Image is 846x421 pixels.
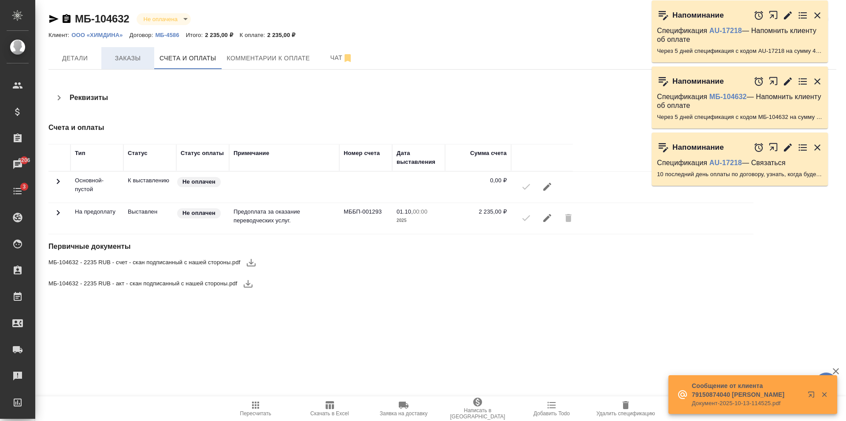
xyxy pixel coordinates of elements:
[342,53,353,63] svg: Отписаться
[812,142,823,153] button: Закрыть
[182,177,215,186] p: Не оплачен
[798,76,808,87] button: Перейти в todo
[320,52,363,63] span: Чат
[234,207,335,225] p: Предоплата за оказание переводческих услуг.
[657,113,823,122] p: Через 5 дней спецификация с кодом МБ-104632 на сумму 2235 RUB будет просрочена
[798,10,808,21] button: Перейти в todo
[2,180,33,202] a: 3
[692,399,802,408] p: Документ-2025-10-13-114525.pdf
[709,93,747,100] a: МБ-104632
[768,138,779,157] button: Открыть в новой вкладке
[753,76,764,87] button: Отложить
[70,92,108,103] h4: Реквизиты
[53,181,63,188] span: Toggle Row Expanded
[155,32,186,38] p: МБ-4586
[240,32,267,38] p: К оплате:
[815,373,837,395] button: 🙏
[205,32,240,38] p: 2 235,00 ₽
[70,203,123,234] td: На предоплату
[672,11,724,20] p: Напоминание
[181,149,224,158] div: Статус оплаты
[48,122,574,133] h4: Счета и оплаты
[128,149,148,158] div: Статус
[130,32,156,38] p: Договор:
[753,142,764,153] button: Отложить
[657,170,823,179] p: 10 последний день оплаты по договору, узнать, когда будет оплата
[186,32,205,38] p: Итого:
[267,32,302,38] p: 2 235,00 ₽
[709,159,742,166] a: AU-17218
[672,143,724,152] p: Напоминание
[815,391,833,399] button: Закрыть
[234,149,269,158] div: Примечание
[70,172,123,203] td: Основной-пустой
[17,182,31,191] span: 3
[128,207,172,216] p: Все изменения в спецификации заблокированы
[71,31,129,38] a: ООО «ХИМДИНА»
[445,172,511,203] td: 0,00 ₽
[783,10,793,21] button: Редактировать
[107,53,149,64] span: Заказы
[48,32,71,38] p: Клиент:
[75,13,130,25] a: МБ-104632
[155,31,186,38] a: МБ-4586
[657,92,823,110] p: Спецификация — Напомнить клиенту об оплате
[537,207,558,229] button: Редактировать
[768,72,779,91] button: Открыть в новой вкладке
[128,176,172,185] p: Счет отправлен к выставлению в ардеп, но в 1С не выгружен еще, разблокировать можно только на сто...
[657,47,823,55] p: Через 5 дней спецификация с кодом AU-17218 на сумму 40367.9 RUB будет просрочена
[137,13,191,25] div: Не оплачена
[783,142,793,153] button: Редактировать
[53,213,63,219] span: Toggle Row Expanded
[413,208,427,215] p: 00:00
[672,77,724,86] p: Напоминание
[657,159,823,167] p: Спецификация — Связаться
[13,156,35,165] span: 6206
[61,14,72,24] button: Скопировать ссылку
[48,241,574,252] h4: Первичные документы
[397,149,441,166] div: Дата выставления
[75,149,85,158] div: Тип
[802,386,824,407] button: Открыть в новой вкладке
[344,149,380,158] div: Номер счета
[48,14,59,24] button: Скопировать ссылку для ЯМессенджера
[54,53,96,64] span: Детали
[470,149,507,158] div: Сумма счета
[48,258,241,267] span: МБ-104632 - 2235 RUB - счет - скан подписанный с нашей стороны.pdf
[48,279,237,288] span: МБ-104632 - 2235 RUB - акт - скан подписанный с нашей стороны.pdf
[227,53,310,64] span: Комментарии к оплате
[768,6,779,25] button: Открыть в новой вкладке
[2,154,33,176] a: 6206
[182,209,215,218] p: Не оплачен
[812,76,823,87] button: Закрыть
[397,208,413,215] p: 01.10,
[709,27,742,34] a: AU-17218
[537,176,558,197] button: Редактировать
[753,10,764,21] button: Отложить
[798,142,808,153] button: Перейти в todo
[445,203,511,234] td: 2 235,00 ₽
[692,381,802,399] p: Сообщение от клиента 79150874040 [PERSON_NAME]
[397,216,441,225] p: 2025
[783,76,793,87] button: Редактировать
[71,32,129,38] p: ООО «ХИМДИНА»
[141,15,180,23] button: Не оплачена
[339,203,392,234] td: МББП-001293
[812,10,823,21] button: Закрыть
[160,53,216,64] span: Счета и оплаты
[657,26,823,44] p: Спецификация — Напомнить клиенту об оплате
